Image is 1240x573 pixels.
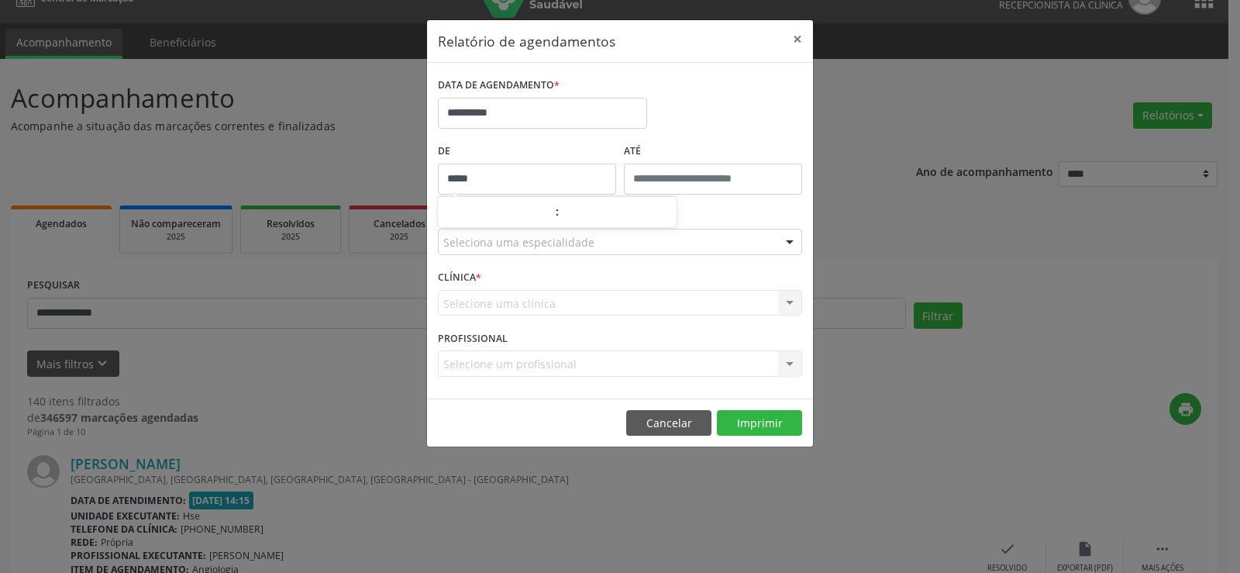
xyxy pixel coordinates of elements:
[717,410,802,437] button: Imprimir
[438,31,615,51] h5: Relatório de agendamentos
[555,196,560,227] span: :
[438,198,555,229] input: Hour
[438,74,560,98] label: DATA DE AGENDAMENTO
[624,140,802,164] label: ATÉ
[560,198,677,229] input: Minute
[438,326,508,350] label: PROFISSIONAL
[782,20,813,58] button: Close
[443,234,594,250] span: Seleciona uma especialidade
[626,410,711,437] button: Cancelar
[438,266,481,290] label: CLÍNICA
[438,140,616,164] label: De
